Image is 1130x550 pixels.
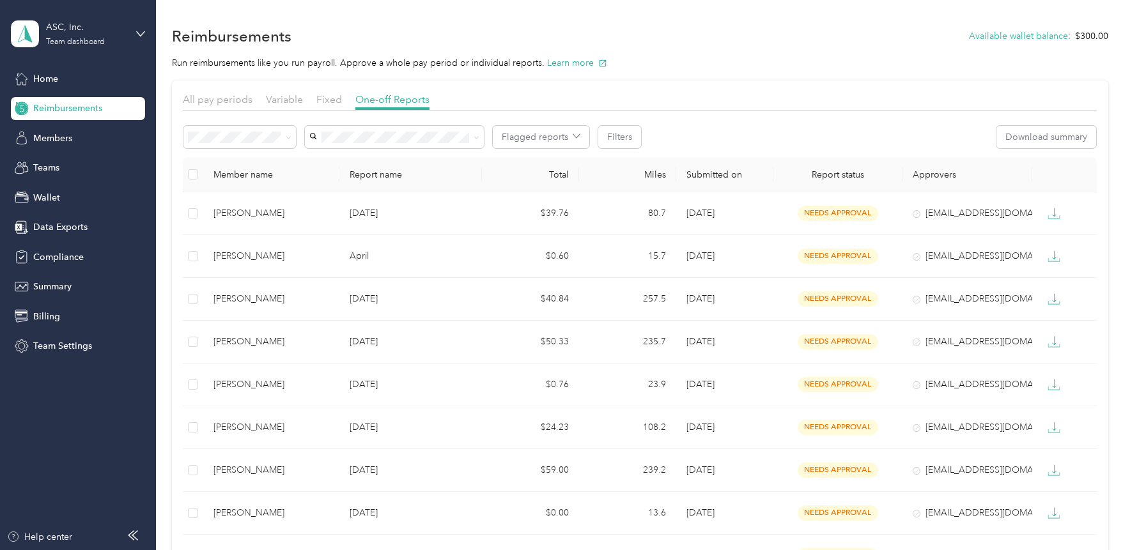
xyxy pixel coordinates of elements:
td: 13.6 [579,492,676,535]
span: Members [33,132,72,145]
div: [PERSON_NAME] [213,206,329,220]
div: Miles [589,169,666,180]
span: Reimbursements [33,102,102,115]
button: Help center [7,530,72,544]
div: [EMAIL_ADDRESS][DOMAIN_NAME] [913,335,1022,349]
span: [DATE] [686,250,715,261]
div: [PERSON_NAME] [213,463,329,477]
span: Data Exports [33,220,88,234]
th: Submitted on [676,157,773,192]
span: Wallet [33,191,60,204]
span: Compliance [33,250,84,264]
td: 235.7 [579,321,676,363]
p: [DATE] [350,206,472,220]
div: [PERSON_NAME] [213,335,329,349]
span: needs approval [798,377,878,392]
p: [DATE] [350,292,472,306]
div: [PERSON_NAME] [213,292,329,306]
div: [PERSON_NAME] [213,249,329,263]
td: $40.84 [482,278,579,321]
th: Report name [339,157,482,192]
p: April [350,249,472,263]
span: needs approval [798,462,878,477]
span: Variable [266,93,303,105]
td: 80.7 [579,192,676,235]
div: [EMAIL_ADDRESS][DOMAIN_NAME] [913,292,1022,306]
div: ASC, Inc. [46,20,126,34]
span: [DATE] [686,422,715,432]
div: [EMAIL_ADDRESS][DOMAIN_NAME] [913,378,1022,392]
div: [EMAIL_ADDRESS][DOMAIN_NAME] [913,420,1022,434]
td: $0.00 [482,492,579,535]
span: needs approval [798,420,878,434]
div: [PERSON_NAME] [213,420,329,434]
span: needs approval [798,206,878,220]
button: Learn more [547,56,607,70]
td: $0.76 [482,363,579,406]
span: needs approval [798,334,878,349]
span: [DATE] [686,336,715,347]
span: : [1068,29,1071,43]
span: Team Settings [33,339,92,353]
span: [DATE] [686,464,715,475]
button: Available wallet balance [969,29,1068,43]
p: [DATE] [350,506,472,520]
td: $50.33 [482,321,579,363]
p: [DATE] [350,420,472,434]
div: Total [492,169,569,180]
div: Member name [213,169,329,180]
th: Member name [203,157,339,192]
td: 239.2 [579,449,676,492]
p: [DATE] [350,463,472,477]
td: 108.2 [579,406,676,449]
p: [DATE] [350,335,472,349]
span: needs approval [798,248,878,263]
span: needs approval [798,505,878,520]
td: 257.5 [579,278,676,321]
div: [EMAIL_ADDRESS][DOMAIN_NAME] [913,206,1022,220]
p: Run reimbursements like you run payroll. Approve a whole pay period or individual reports. [172,56,1108,70]
button: Filters [598,126,641,148]
div: [EMAIL_ADDRESS][DOMAIN_NAME] [913,249,1022,263]
div: [EMAIL_ADDRESS][DOMAIN_NAME] [913,506,1022,520]
span: All pay periods [183,93,252,105]
span: [DATE] [686,293,715,304]
td: $39.76 [482,192,579,235]
th: Approvers [902,157,1032,192]
td: 15.7 [579,235,676,278]
span: Billing [33,310,60,323]
span: Summary [33,280,72,293]
div: [PERSON_NAME] [213,378,329,392]
span: One-off Reports [355,93,430,105]
div: [EMAIL_ADDRESS][DOMAIN_NAME] [913,463,1022,477]
span: Home [33,72,58,86]
span: Report status [784,169,893,180]
button: Download summary [996,126,1096,148]
td: $0.60 [482,235,579,278]
div: Team dashboard [46,38,105,46]
iframe: Everlance-gr Chat Button Frame [1058,478,1130,550]
div: [PERSON_NAME] [213,506,329,520]
button: Flagged reports [493,126,589,148]
span: [DATE] [686,507,715,518]
p: [DATE] [350,378,472,392]
span: needs approval [798,291,878,306]
span: [DATE] [686,379,715,390]
td: 23.9 [579,363,676,406]
h1: Reimbursements [172,29,291,43]
span: $300.00 [1075,29,1108,43]
span: Fixed [316,93,342,105]
span: [DATE] [686,208,715,218]
span: Teams [33,161,59,174]
td: $59.00 [482,449,579,492]
td: $24.23 [482,406,579,449]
